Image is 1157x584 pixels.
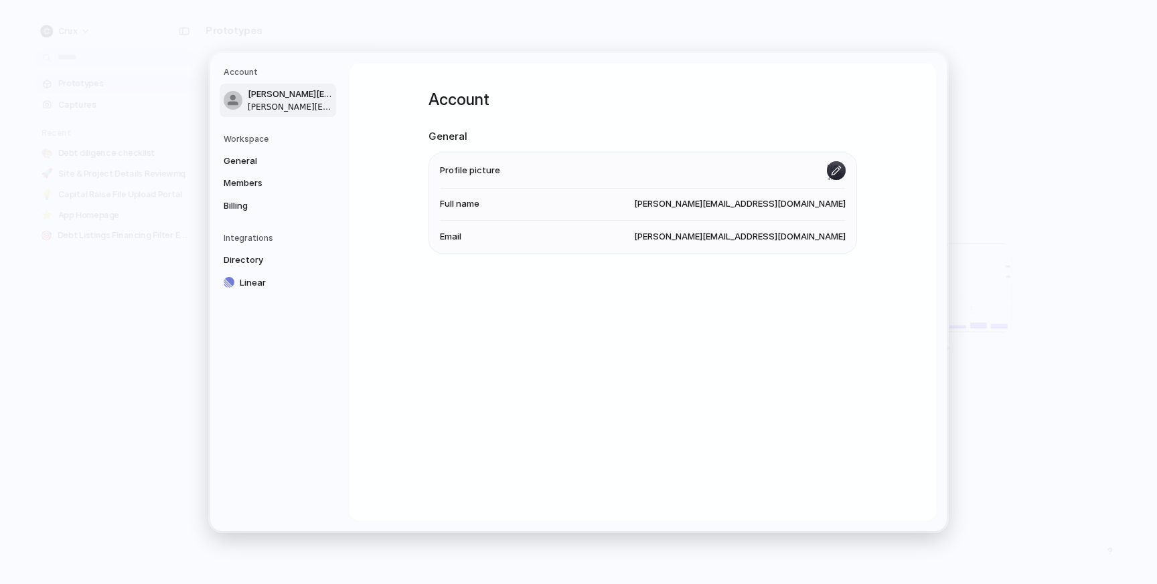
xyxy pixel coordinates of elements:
[224,199,309,213] span: Billing
[440,164,500,177] span: Profile picture
[429,88,857,112] h1: Account
[224,155,309,168] span: General
[220,272,336,294] a: Linear
[220,250,336,271] a: Directory
[224,232,336,244] h5: Integrations
[220,151,336,172] a: General
[440,230,461,244] span: Email
[634,197,846,211] span: [PERSON_NAME][EMAIL_ADDRESS][DOMAIN_NAME]
[429,129,857,144] h2: General
[248,88,333,101] span: [PERSON_NAME][EMAIL_ADDRESS][DOMAIN_NAME]
[240,276,325,290] span: Linear
[224,177,309,190] span: Members
[220,84,336,117] a: [PERSON_NAME][EMAIL_ADDRESS][DOMAIN_NAME][PERSON_NAME][EMAIL_ADDRESS][DOMAIN_NAME]
[220,195,336,217] a: Billing
[224,133,336,145] h5: Workspace
[440,197,479,211] span: Full name
[634,230,846,244] span: [PERSON_NAME][EMAIL_ADDRESS][DOMAIN_NAME]
[220,173,336,194] a: Members
[224,254,309,267] span: Directory
[224,66,336,78] h5: Account
[248,101,333,113] span: [PERSON_NAME][EMAIL_ADDRESS][DOMAIN_NAME]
